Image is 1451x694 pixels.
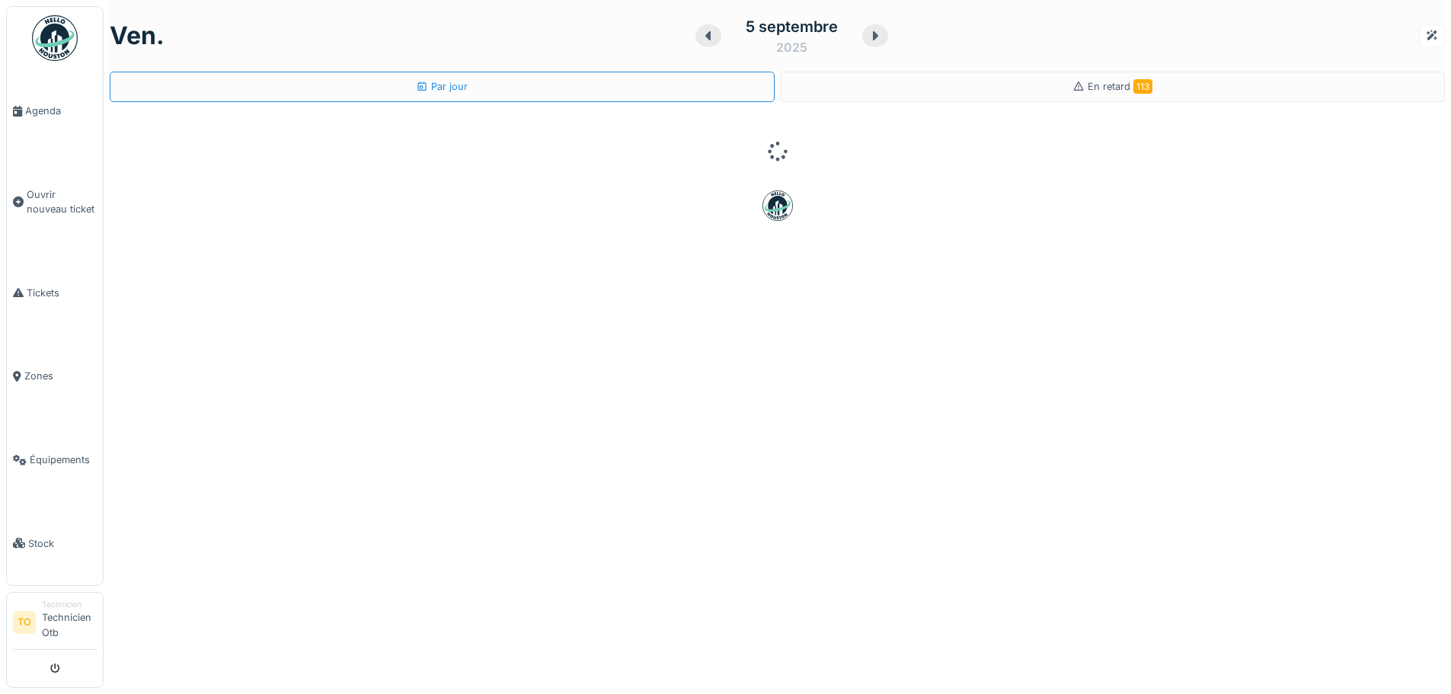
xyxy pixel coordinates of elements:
div: 5 septembre [746,15,838,38]
li: Technicien Otb [42,599,97,646]
a: Agenda [7,69,103,153]
img: badge-BVDL4wpA.svg [762,190,793,221]
span: Ouvrir nouveau ticket [27,187,97,216]
span: 113 [1133,79,1152,94]
a: Zones [7,334,103,418]
div: Par jour [416,79,468,94]
a: Tickets [7,251,103,335]
h1: ven. [110,21,165,50]
div: Technicien [42,599,97,610]
span: Zones [24,369,97,383]
a: Équipements [7,418,103,502]
li: TO [13,611,36,634]
span: En retard [1088,81,1152,92]
span: Équipements [30,453,97,467]
a: TO TechnicienTechnicien Otb [13,599,97,650]
a: Ouvrir nouveau ticket [7,153,103,251]
span: Stock [28,536,97,551]
div: 2025 [776,38,807,56]
a: Stock [7,501,103,585]
span: Tickets [27,286,97,300]
span: Agenda [25,104,97,118]
img: Badge_color-CXgf-gQk.svg [32,15,78,61]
